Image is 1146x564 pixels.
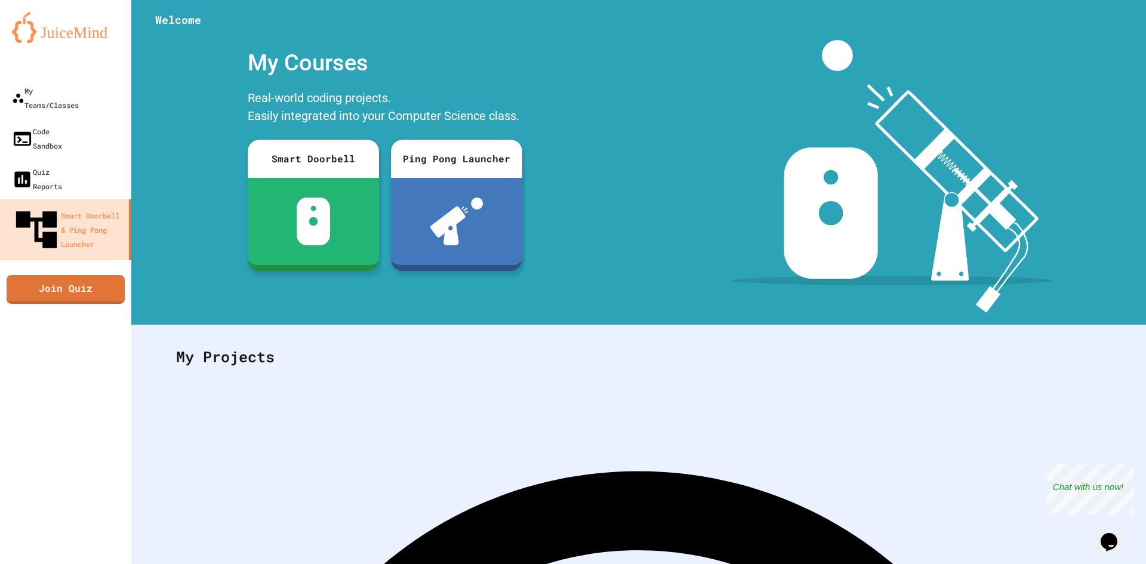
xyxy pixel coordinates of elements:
[12,124,62,153] div: Code Sandbox
[430,198,483,245] img: ppl-with-ball.png
[242,40,528,86] div: My Courses
[12,84,79,112] div: My Teams/Classes
[242,86,528,131] div: Real-world coding projects. Easily integrated into your Computer Science class.
[732,40,1052,313] img: banner-image-my-projects.png
[164,334,1113,380] div: My Projects
[391,140,522,178] div: Ping Pong Launcher
[12,165,62,193] div: Quiz Reports
[1096,516,1134,552] iframe: chat widget
[12,12,119,43] img: logo-orange.svg
[297,198,331,245] img: sdb-white.svg
[12,205,124,254] div: Smart Doorbell & Ping Pong Launcher
[248,140,379,178] div: Smart Doorbell
[7,275,125,304] a: Join Quiz
[1047,464,1134,515] iframe: chat widget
